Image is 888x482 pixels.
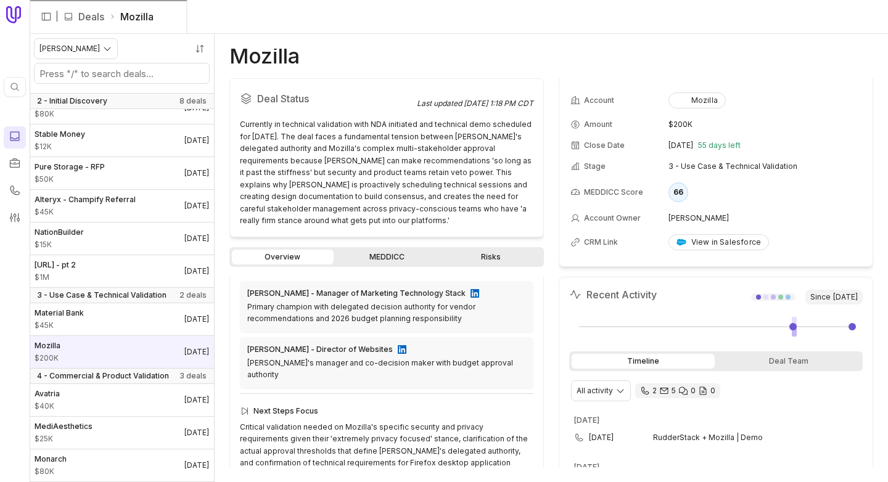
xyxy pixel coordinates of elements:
span: Close Date [584,141,625,150]
time: [DATE] [574,415,599,425]
div: [PERSON_NAME] - Manager of Marketing Technology Stack [247,288,466,298]
span: Monarch [35,454,67,464]
button: Mozilla [668,92,726,108]
time: [DATE] [589,433,614,443]
button: Expand sidebar [37,7,55,26]
a: MEDDICC [336,250,438,264]
span: Amount [35,109,90,119]
time: Deal Close Date [184,168,209,178]
button: Sort by [191,39,209,58]
div: Mozilla [676,96,718,105]
a: Deals [78,9,104,24]
div: Primary champion with delegated decision authority for vendor recommendations and 2026 budget pla... [247,301,526,325]
input: Search deals by name [35,63,209,83]
a: View in Salesforce [668,234,770,250]
time: Deal Close Date [184,395,209,405]
time: Deal Close Date [184,234,209,243]
a: Alteryx - Champify Referral$45K[DATE] [30,190,214,222]
div: View in Salesforce [676,237,762,247]
div: Last updated [417,99,533,108]
div: Deal Team [717,354,860,369]
img: LinkedIn [398,345,406,354]
span: Amount [35,174,105,184]
span: NationBuilder [35,227,84,237]
td: 3 - Use Case & Technical Validation [668,157,861,176]
time: Deal Close Date [184,201,209,211]
span: Since [805,290,863,304]
h2: Recent Activity [569,287,657,302]
time: Deal Close Date [184,347,209,357]
span: Stable Money [35,129,85,139]
a: [URL] - pt 2$1M[DATE] [30,255,214,287]
span: Amount [35,401,60,411]
a: NationBuilder$15K[DATE] [30,223,214,255]
span: Account [584,96,614,105]
span: Account Owner [584,213,641,223]
img: LinkedIn [471,289,479,298]
span: 8 deals [179,96,207,106]
span: Material Bank [35,308,84,318]
span: Amount [35,142,85,152]
span: 2 - Initial Discovery [37,96,107,106]
time: [DATE] [574,462,599,472]
span: Amount [35,353,60,363]
time: Deal Close Date [184,428,209,438]
div: [PERSON_NAME] - Director of Websites [247,345,393,354]
span: 55 days left [698,141,741,150]
span: 3 - Use Case & Technical Validation [37,290,166,300]
span: CRM Link [584,237,618,247]
a: Stable Money$12K[DATE] [30,125,214,157]
span: Amount [35,240,84,250]
span: 4 - Commercial & Product Validation [37,371,169,381]
span: Mozilla [35,341,60,351]
span: Amount [35,207,136,217]
nav: Deals [30,34,215,482]
span: [URL] - pt 2 [35,260,76,270]
span: Alteryx - Champify Referral [35,195,136,205]
div: Currently in technical validation with NDA initiated and technical demo scheduled for [DATE]. The... [240,118,533,227]
a: Mozilla$200K[DATE] [30,336,214,368]
td: [PERSON_NAME] [668,208,861,228]
time: Deal Close Date [184,136,209,145]
span: Amount [35,467,67,476]
span: RudderStack + Mozilla | Demo [653,433,843,443]
span: 3 deals [179,371,207,381]
a: MediAesthetics$25K[DATE] [30,417,214,449]
span: MEDDICC Score [584,187,643,197]
li: Mozilla [109,9,154,24]
span: Avatria [35,389,60,399]
h2: Deal Status [240,89,417,108]
time: [DATE] [668,141,693,150]
time: [DATE] 1:18 PM CDT [464,99,533,108]
time: Deal Close Date [184,460,209,470]
div: 66 [668,182,688,202]
time: [DATE] [833,292,858,302]
span: Amount [35,272,76,282]
time: Deal Close Date [184,314,209,324]
div: Critical validation needed on Mozilla's specific security and privacy requirements given their 'e... [240,421,533,481]
span: Stage [584,161,606,171]
time: Deal Close Date [184,266,209,276]
h1: Mozilla [229,49,300,63]
a: Avatria$40K[DATE] [30,384,214,416]
span: MediAesthetics [35,422,92,431]
div: Next Steps Focus [240,404,533,419]
a: Risks [440,250,541,264]
span: 2 deals [179,290,207,300]
a: Overview [232,250,334,264]
span: Amount [584,120,612,129]
span: Amount [35,321,84,330]
div: Timeline [572,354,715,369]
div: [PERSON_NAME]'s manager and co-decision maker with budget approval authority [247,357,526,381]
span: Pure Storage - RFP [35,162,105,172]
a: Pure Storage - RFP$50K[DATE] [30,157,214,189]
a: Material Bank$45K[DATE] [30,303,214,335]
span: | [55,9,59,24]
div: 2 calls and 5 email threads [635,383,720,398]
td: $200K [668,115,861,134]
span: Amount [35,434,92,444]
a: Monarch$80K[DATE] [30,449,214,481]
